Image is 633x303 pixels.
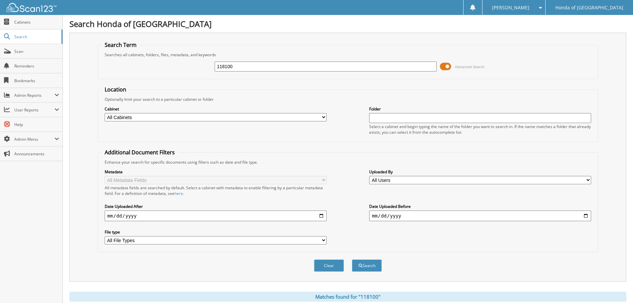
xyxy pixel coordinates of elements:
[455,64,484,69] span: Advanced Search
[101,52,594,58] div: Searches all cabinets, folders, files, metadata, and keywords
[369,211,591,221] input: end
[14,63,59,69] span: Reminders
[369,106,591,112] label: Folder
[14,107,54,113] span: User Reports
[14,136,54,142] span: Admin Menu
[101,159,594,165] div: Enhance your search for specific documents using filters such as date and file type.
[314,259,344,272] button: Clear
[555,6,623,10] span: Honda of [GEOGRAPHIC_DATA]
[492,6,529,10] span: [PERSON_NAME]
[14,151,59,157] span: Announcements
[369,169,591,175] label: Uploaded By
[105,204,327,209] label: Date Uploaded After
[352,259,382,272] button: Search
[105,169,327,175] label: Metadata
[105,211,327,221] input: start
[14,78,59,83] span: Bookmarks
[14,122,59,127] span: Help
[101,149,178,156] legend: Additional Document Filters
[105,229,327,235] label: File type
[174,191,183,196] a: here
[14,49,59,54] span: Scan
[105,106,327,112] label: Cabinet
[369,204,591,209] label: Date Uploaded Before
[101,41,140,49] legend: Search Term
[69,18,626,29] h1: Search Honda of [GEOGRAPHIC_DATA]
[69,292,626,302] div: Matches found for "118100"
[14,92,54,98] span: Admin Reports
[101,96,594,102] div: Optionally limit your search to a particular cabinet or folder
[14,34,58,40] span: Search
[101,86,130,93] legend: Location
[7,3,56,12] img: scan123-logo-white.svg
[14,19,59,25] span: Cabinets
[369,124,591,135] div: Select a cabinet and begin typing the name of the folder you want to search in. If the name match...
[105,185,327,196] div: All metadata fields are searched by default. Select a cabinet with metadata to enable filtering b...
